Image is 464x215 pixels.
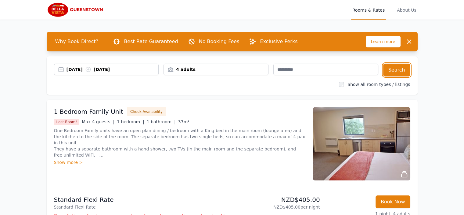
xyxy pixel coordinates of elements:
[47,2,105,17] img: Bella Vista Queenstown
[178,119,189,124] span: 37m²
[124,38,178,45] p: Best Rate Guaranteed
[235,195,320,204] p: NZD$405.00
[127,107,166,116] button: Check Availability
[347,82,410,87] label: Show all room types / listings
[376,195,410,208] button: Book Now
[383,64,410,76] button: Search
[54,195,230,204] p: Standard Flexi Rate
[164,66,268,72] div: 4 adults
[67,66,159,72] div: [DATE] [DATE]
[54,107,123,116] h3: 1 Bedroom Family Unit
[50,35,103,48] span: Why Book Direct?
[54,159,305,165] div: Show more >
[235,204,320,210] p: NZD$405.00 per night
[54,204,230,210] p: Standard Flexi Rate
[54,119,80,125] span: Last Room!
[117,119,144,124] span: 1 bedroom |
[54,128,305,158] p: One Bedroom Family units have an open plan dining / bedroom with a King bed in the main room (lou...
[82,119,114,124] span: Max 4 guests |
[147,119,176,124] span: 1 bathroom |
[199,38,239,45] p: No Booking Fees
[260,38,297,45] p: Exclusive Perks
[366,36,401,47] span: Learn more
